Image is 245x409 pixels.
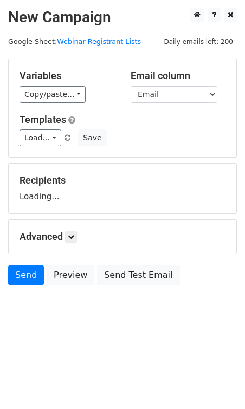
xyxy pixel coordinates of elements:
[131,70,225,82] h5: Email column
[8,37,141,46] small: Google Sheet:
[97,265,179,285] a: Send Test Email
[160,37,237,46] a: Daily emails left: 200
[8,265,44,285] a: Send
[20,86,86,103] a: Copy/paste...
[20,70,114,82] h5: Variables
[160,36,237,48] span: Daily emails left: 200
[78,129,106,146] button: Save
[20,114,66,125] a: Templates
[20,129,61,146] a: Load...
[20,174,225,186] h5: Recipients
[20,231,225,243] h5: Advanced
[47,265,94,285] a: Preview
[8,8,237,27] h2: New Campaign
[20,174,225,203] div: Loading...
[57,37,141,46] a: Webinar Registrant Lists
